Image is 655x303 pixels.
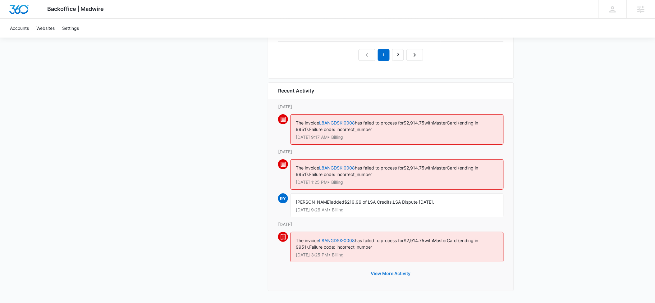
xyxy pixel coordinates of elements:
[319,120,355,125] a: L8ANGDSK-0008
[296,238,319,243] span: The invoice
[404,120,425,125] span: $2,914.75
[278,193,288,203] span: RY
[319,238,355,243] a: L8ANGDSK-0008
[278,103,504,110] p: [DATE]
[359,49,423,61] nav: Pagination
[378,49,390,61] em: 1
[404,165,425,170] span: $2,914.75
[344,199,393,205] span: $219.96 of LSA Credits.
[365,266,417,281] button: View More Activity
[278,87,314,94] h6: Recent Activity
[296,120,319,125] span: The invoice
[425,238,433,243] span: with
[296,180,498,184] p: [DATE] 1:25 PM • Billing
[48,6,104,12] span: Backoffice | Madwire
[296,253,498,257] p: [DATE] 3:25 PM • Billing
[6,19,33,38] a: Accounts
[404,238,425,243] span: $2,914.75
[425,165,433,170] span: with
[309,172,372,177] span: Failure code: incorrect_number
[355,165,404,170] span: has failed to process for
[58,19,83,38] a: Settings
[309,127,372,132] span: Failure code: incorrect_number
[319,165,355,170] a: L8ANGDSK-0008
[278,148,504,155] p: [DATE]
[309,244,372,250] span: Failure code: incorrect_number
[355,238,404,243] span: has failed to process for
[331,199,344,205] span: added
[296,208,498,212] p: [DATE] 9:26 AM • Billing
[392,49,404,61] a: Page 2
[296,165,319,170] span: The invoice
[355,120,404,125] span: has failed to process for
[296,199,331,205] span: [PERSON_NAME]
[393,199,434,205] span: LSA Dispute [DATE].
[296,135,498,139] p: [DATE] 9:17 AM • Billing
[406,49,423,61] a: Next Page
[278,221,504,228] p: [DATE]
[33,19,58,38] a: Websites
[425,120,433,125] span: with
